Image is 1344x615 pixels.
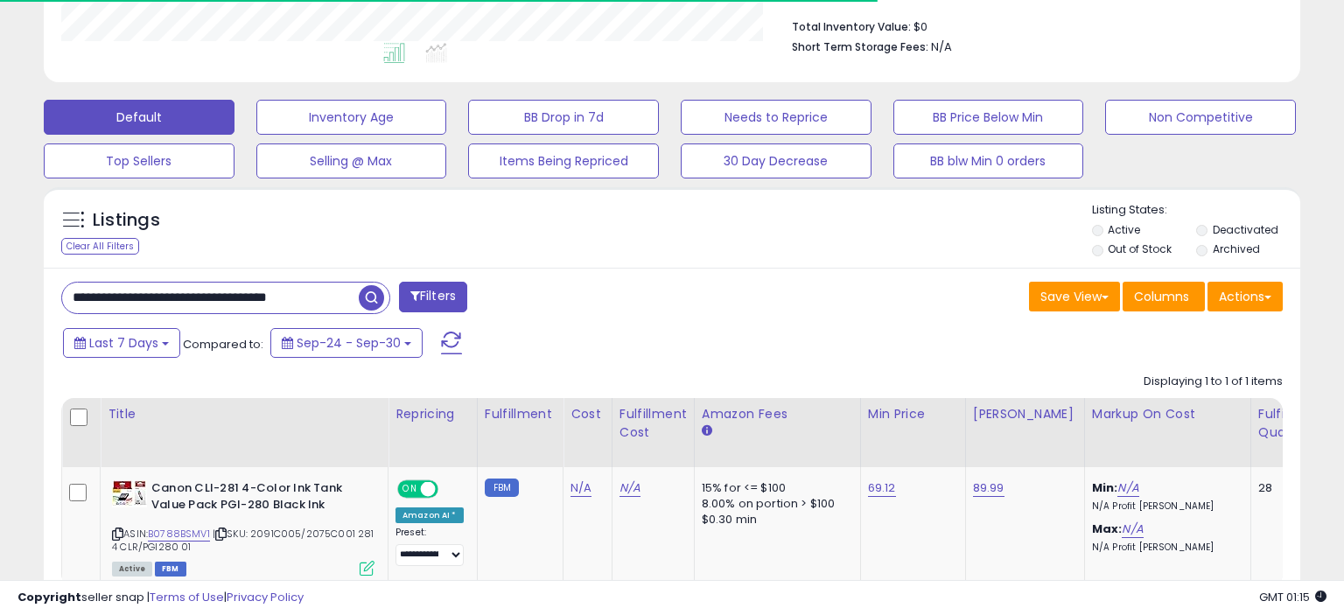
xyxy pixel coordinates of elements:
span: Sep-24 - Sep-30 [297,334,401,352]
button: Default [44,100,234,135]
button: Top Sellers [44,143,234,178]
button: Filters [399,282,467,312]
div: ASIN: [112,480,374,574]
span: N/A [931,38,952,55]
div: 28 [1258,480,1312,496]
div: Markup on Cost [1092,405,1243,423]
span: OFF [436,482,464,497]
button: BB Price Below Min [893,100,1084,135]
button: BB Drop in 7d [468,100,659,135]
a: B0788BSMV1 [148,527,210,542]
label: Out of Stock [1108,241,1172,256]
div: seller snap | | [17,590,304,606]
b: Short Term Storage Fees: [792,39,928,54]
a: 69.12 [868,479,896,497]
button: Save View [1029,282,1120,311]
a: N/A [1122,521,1143,538]
div: 8.00% on portion > $100 [702,496,847,512]
li: $0 [792,15,1270,36]
p: N/A Profit [PERSON_NAME] [1092,542,1237,554]
span: FBM [155,562,186,577]
span: All listings currently available for purchase on Amazon [112,562,152,577]
b: Total Inventory Value: [792,19,911,34]
img: 41L2mcyJskL._SL40_.jpg [112,480,147,507]
a: Terms of Use [150,589,224,605]
div: Clear All Filters [61,238,139,255]
div: [PERSON_NAME] [973,405,1077,423]
button: Non Competitive [1105,100,1296,135]
small: Amazon Fees. [702,423,712,439]
a: N/A [1117,479,1138,497]
label: Active [1108,222,1140,237]
div: 15% for <= $100 [702,480,847,496]
button: Needs to Reprice [681,100,871,135]
span: Compared to: [183,336,263,353]
p: Listing States: [1092,202,1301,219]
button: BB blw Min 0 orders [893,143,1084,178]
label: Archived [1213,241,1260,256]
a: 89.99 [973,479,1004,497]
p: N/A Profit [PERSON_NAME] [1092,500,1237,513]
span: Last 7 Days [89,334,158,352]
strong: Copyright [17,589,81,605]
a: N/A [619,479,640,497]
button: Items Being Repriced [468,143,659,178]
button: Columns [1123,282,1205,311]
span: 2025-10-9 01:15 GMT [1259,589,1326,605]
a: N/A [570,479,591,497]
div: Repricing [395,405,470,423]
button: Inventory Age [256,100,447,135]
div: Amazon Fees [702,405,853,423]
div: Fulfillment Cost [619,405,687,442]
span: ON [399,482,421,497]
div: Fulfillable Quantity [1258,405,1319,442]
button: Selling @ Max [256,143,447,178]
button: 30 Day Decrease [681,143,871,178]
div: Cost [570,405,605,423]
b: Min: [1092,479,1118,496]
div: Displaying 1 to 1 of 1 items [1144,374,1283,390]
span: | SKU: 2091C005/2075C001 281 4 CLR/PGI280 01 [112,527,374,553]
div: Amazon AI * [395,507,464,523]
h5: Listings [93,208,160,233]
span: Columns [1134,288,1189,305]
div: $0.30 min [702,512,847,528]
div: Title [108,405,381,423]
button: Last 7 Days [63,328,180,358]
button: Actions [1207,282,1283,311]
th: The percentage added to the cost of goods (COGS) that forms the calculator for Min & Max prices. [1084,398,1250,467]
a: Privacy Policy [227,589,304,605]
b: Max: [1092,521,1123,537]
div: Min Price [868,405,958,423]
label: Deactivated [1213,222,1278,237]
div: Fulfillment [485,405,556,423]
small: FBM [485,479,519,497]
b: Canon CLI-281 4-Color Ink Tank Value Pack PGI-280 Black Ink [151,480,364,517]
button: Sep-24 - Sep-30 [270,328,423,358]
div: Preset: [395,527,464,566]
